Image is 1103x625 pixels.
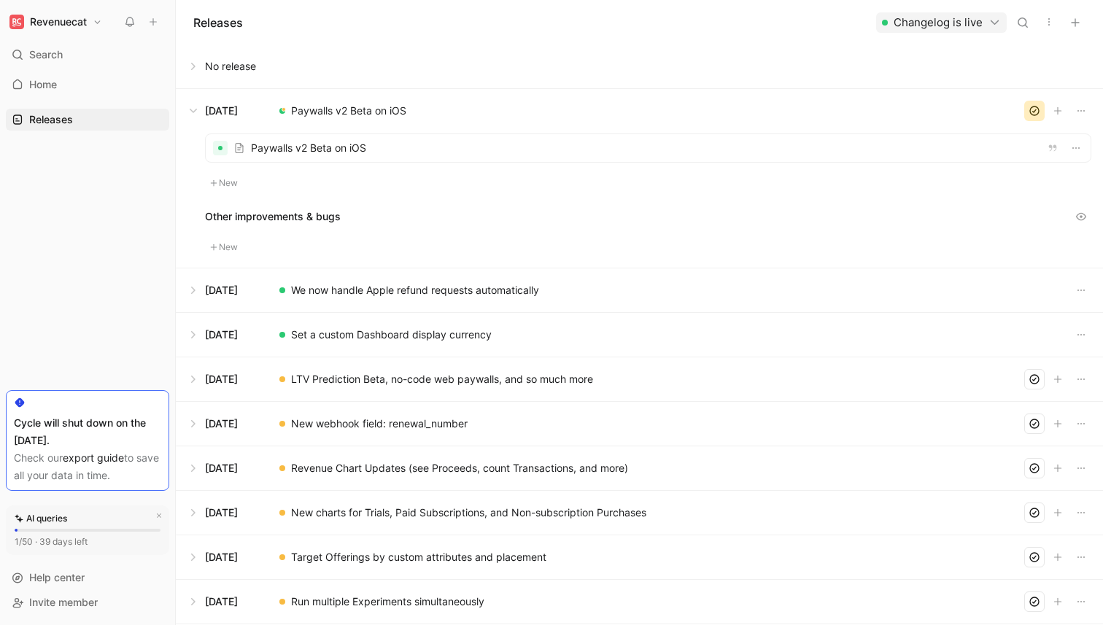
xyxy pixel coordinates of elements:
button: New [205,174,243,192]
div: Check our to save all your data in time. [14,449,161,484]
div: Search [6,44,169,66]
span: Help center [29,571,85,583]
button: RevenuecatRevenuecat [6,12,106,32]
div: Cycle will shut down on the [DATE]. [14,414,161,449]
a: export guide [63,451,124,464]
button: Changelog is live [876,12,1007,33]
div: 1/50 · 39 days left [15,535,88,549]
div: AI queries [15,511,67,526]
div: Other improvements & bugs [205,206,1091,227]
img: Revenuecat [9,15,24,29]
a: Releases [6,109,169,131]
div: Help center [6,567,169,589]
div: Invite member [6,591,169,613]
h1: Revenuecat [30,15,87,28]
button: New [205,238,243,256]
span: Search [29,46,63,63]
h1: Releases [193,14,243,31]
span: Releases [29,112,73,127]
span: Invite member [29,596,98,608]
span: Home [29,77,57,92]
a: Home [6,74,169,96]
